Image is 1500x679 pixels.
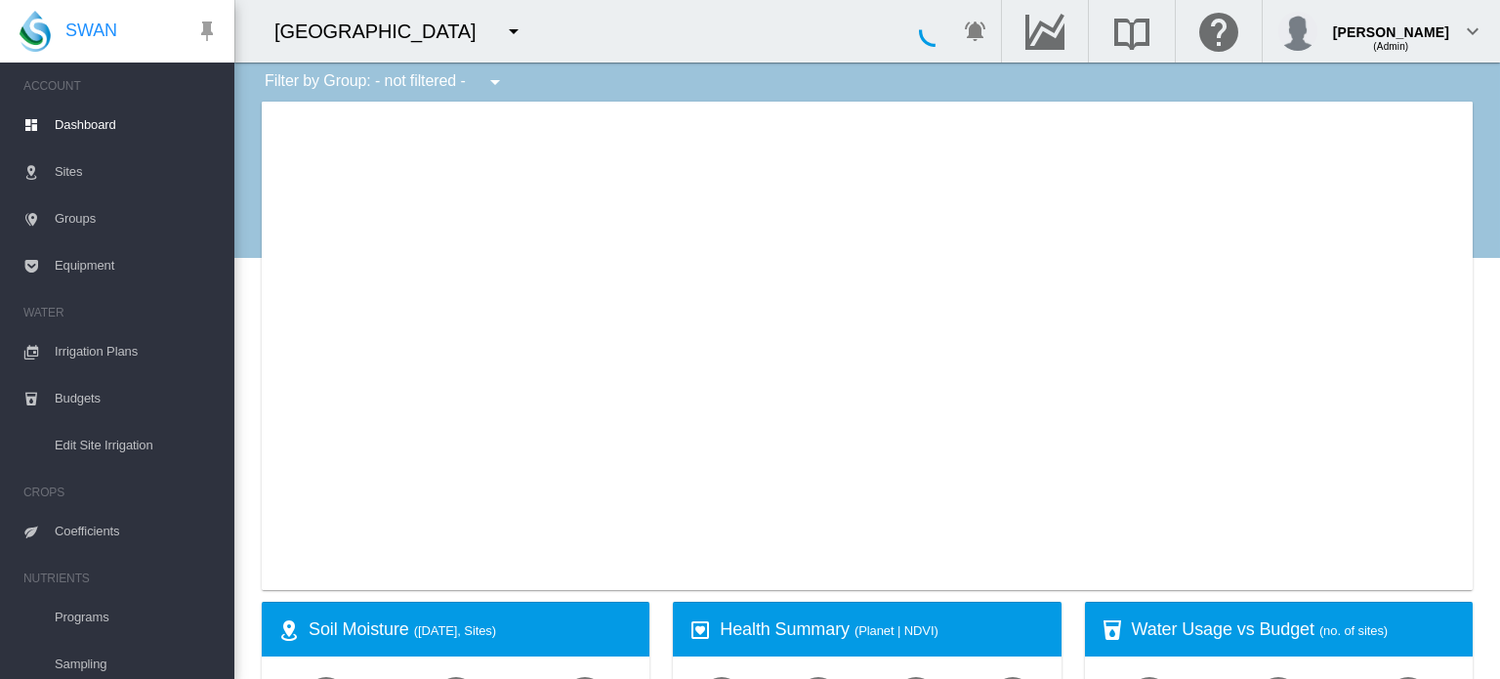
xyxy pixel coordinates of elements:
div: Health Summary [720,617,1045,642]
button: icon-menu-down [494,12,533,51]
span: ([DATE], Sites) [414,623,496,638]
span: (no. of sites) [1319,623,1388,638]
div: Filter by Group: - not filtered - [250,63,521,102]
div: [PERSON_NAME] [1333,15,1449,34]
md-icon: icon-menu-down [502,20,525,43]
span: NUTRIENTS [23,563,219,594]
span: (Admin) [1373,41,1408,52]
span: Sites [55,149,219,195]
md-icon: icon-cup-water [1101,618,1124,642]
md-icon: icon-bell-ring [964,20,987,43]
md-icon: Go to the Data Hub [1021,20,1068,43]
md-icon: icon-pin [195,20,219,43]
span: (Planet | NDVI) [854,623,938,638]
span: SWAN [65,19,117,43]
button: icon-menu-down [476,63,515,102]
span: Coefficients [55,508,219,555]
span: Groups [55,195,219,242]
div: Water Usage vs Budget [1132,617,1457,642]
img: profile.jpg [1278,12,1317,51]
md-icon: Click here for help [1195,20,1242,43]
div: Soil Moisture [309,617,634,642]
div: [GEOGRAPHIC_DATA] [274,18,493,45]
span: ACCOUNT [23,70,219,102]
span: Edit Site Irrigation [55,422,219,469]
span: Budgets [55,375,219,422]
md-icon: icon-chevron-down [1461,20,1484,43]
md-icon: Search the knowledge base [1108,20,1155,43]
img: SWAN-Landscape-Logo-Colour-drop.png [20,11,51,52]
span: Equipment [55,242,219,289]
md-icon: icon-menu-down [483,70,507,94]
span: WATER [23,297,219,328]
span: CROPS [23,477,219,508]
span: Programs [55,594,219,641]
md-icon: icon-heart-box-outline [688,618,712,642]
span: Dashboard [55,102,219,149]
span: Irrigation Plans [55,328,219,375]
md-icon: icon-map-marker-radius [277,618,301,642]
button: icon-bell-ring [956,12,995,51]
